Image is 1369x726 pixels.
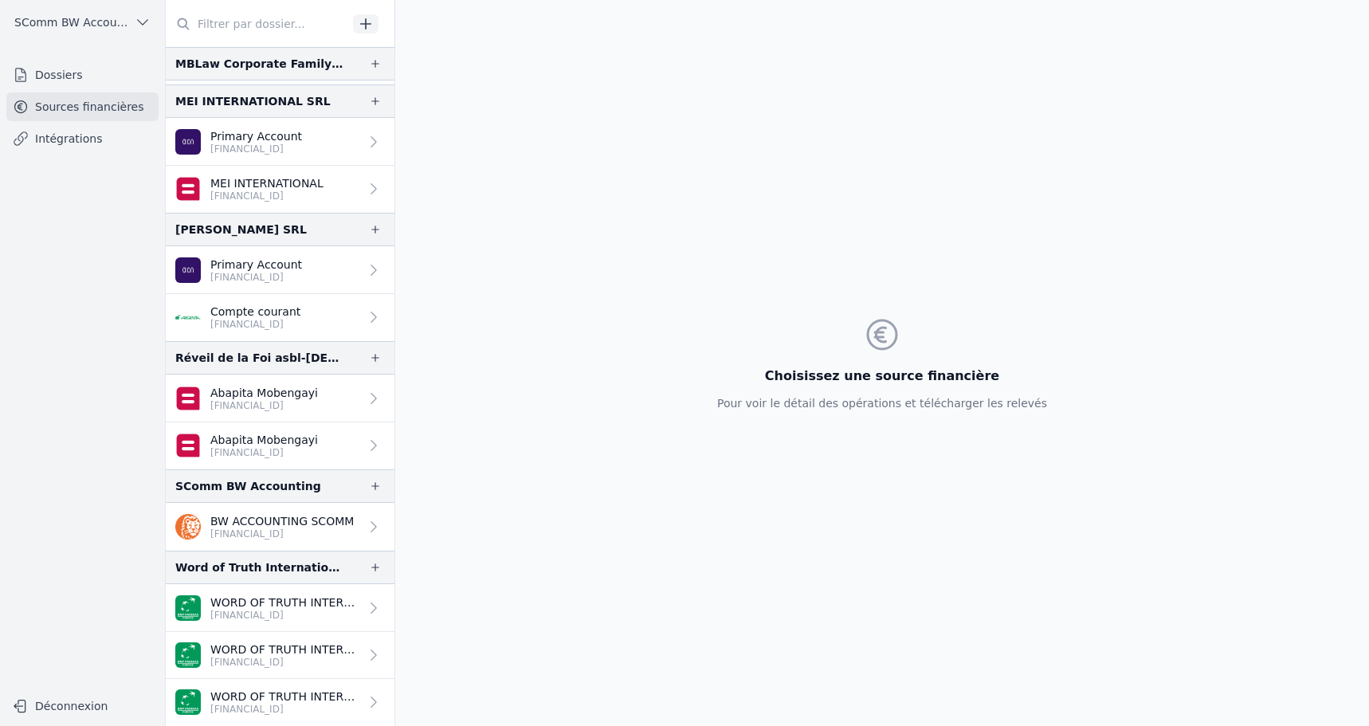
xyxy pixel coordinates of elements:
[210,595,359,610] p: WORD OF TRUTH INTERNATIONA
[175,176,201,202] img: belfius.png
[166,503,394,551] a: BW ACCOUNTING SCOMM [FINANCIAL_ID]
[175,642,201,668] img: BNP_BE_BUSINESS_GEBABEBB.png
[175,689,201,715] img: BNP_BE_BUSINESS_GEBABEBB.png
[166,584,394,632] a: WORD OF TRUTH INTERNATIONA [FINANCIAL_ID]
[210,175,324,191] p: MEI INTERNATIONAL
[166,118,394,166] a: Primary Account [FINANCIAL_ID]
[6,61,159,89] a: Dossiers
[210,190,324,202] p: [FINANCIAL_ID]
[175,477,321,496] div: SComm BW Accounting
[210,656,359,669] p: [FINANCIAL_ID]
[175,433,201,458] img: belfius-1.png
[175,558,343,577] div: Word of Truth International [DEMOGRAPHIC_DATA] Ministries
[166,375,394,422] a: Abapita Mobengayi [FINANCIAL_ID]
[166,166,394,213] a: MEI INTERNATIONAL [FINANCIAL_ID]
[166,632,394,679] a: WORD OF TRUTH INTERNATIONA [FINANCIAL_ID]
[210,318,300,331] p: [FINANCIAL_ID]
[166,246,394,294] a: Primary Account [FINANCIAL_ID]
[210,689,359,704] p: WORD OF TRUTH INTERNATIONA
[717,367,1047,386] h3: Choisissez une source financière
[210,513,354,529] p: BW ACCOUNTING SCOMM
[175,92,331,111] div: MEI INTERNATIONAL SRL
[166,294,394,341] a: Compte courant [FINANCIAL_ID]
[210,528,354,540] p: [FINANCIAL_ID]
[175,129,201,155] img: AION_BMPBBEBBXXX.png
[210,257,302,273] p: Primary Account
[210,432,318,448] p: Abapita Mobengayi
[210,304,300,320] p: Compte courant
[175,595,201,621] img: BNP_BE_BUSINESS_GEBABEBB.png
[210,609,359,622] p: [FINANCIAL_ID]
[14,14,128,30] span: SComm BW Accounting
[210,143,302,155] p: [FINANCIAL_ID]
[175,386,201,411] img: belfius-1.png
[210,271,302,284] p: [FINANCIAL_ID]
[6,693,159,719] button: Déconnexion
[210,642,359,657] p: WORD OF TRUTH INTERNATIONA
[210,399,318,412] p: [FINANCIAL_ID]
[166,422,394,469] a: Abapita Mobengayi [FINANCIAL_ID]
[6,10,159,35] button: SComm BW Accounting
[175,348,343,367] div: Réveil de la Foi asbl-[DEMOGRAPHIC_DATA] de sanctification ASBL
[210,128,302,144] p: Primary Account
[166,679,394,726] a: WORD OF TRUTH INTERNATIONA [FINANCIAL_ID]
[6,92,159,121] a: Sources financières
[166,10,347,38] input: Filtrer par dossier...
[175,304,201,330] img: ARGENTA_ARSPBE22.png
[717,395,1047,411] p: Pour voir le détail des opérations et télécharger les relevés
[6,124,159,153] a: Intégrations
[175,257,201,283] img: AION_BMPBBEBBXXX.png
[175,54,343,73] div: MBLaw Corporate Family Office SRL
[175,514,201,540] img: ing.png
[175,220,307,239] div: [PERSON_NAME] SRL
[210,446,318,459] p: [FINANCIAL_ID]
[210,703,359,716] p: [FINANCIAL_ID]
[210,385,318,401] p: Abapita Mobengayi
